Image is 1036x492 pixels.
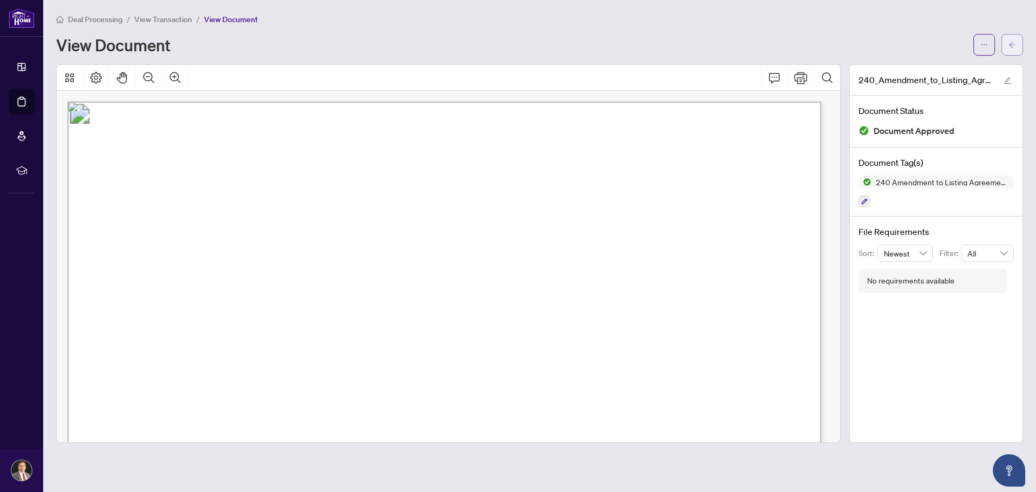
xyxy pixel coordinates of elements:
[11,460,32,481] img: Profile Icon
[56,36,171,53] h1: View Document
[858,104,1014,117] h4: Document Status
[858,225,1014,238] h4: File Requirements
[68,15,122,24] span: Deal Processing
[858,247,877,259] p: Sort:
[858,156,1014,169] h4: Document Tag(s)
[9,8,35,28] img: logo
[980,41,988,49] span: ellipsis
[967,245,1007,261] span: All
[127,13,130,25] li: /
[858,176,871,188] img: Status Icon
[858,73,993,86] span: 240_Amendment_to_Listing_Agreement_-_Price_Change_Extension_Amendment_-_OREA 5.pdf
[1004,77,1011,84] span: edit
[867,275,955,287] div: No requirements available
[939,247,961,259] p: Filter:
[196,13,200,25] li: /
[1008,41,1016,49] span: arrow-left
[884,245,927,261] span: Newest
[993,454,1025,487] button: Open asap
[874,124,955,138] span: Document Approved
[858,125,869,136] img: Document Status
[134,15,192,24] span: View Transaction
[871,178,1014,186] span: 240 Amendment to Listing Agreement - Authority to Offer for Sale Price Change/Extension/Amendment(s)
[204,15,258,24] span: View Document
[56,16,64,23] span: home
